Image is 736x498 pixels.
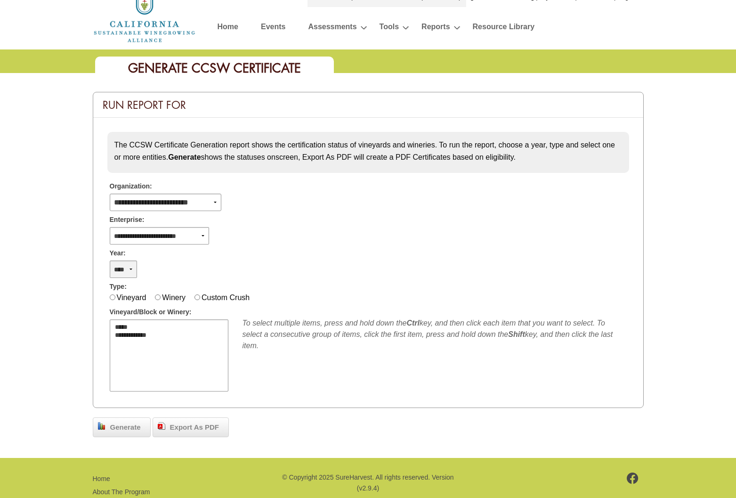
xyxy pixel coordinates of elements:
span: Enterprise: [110,215,145,225]
div: To select multiple items, press and hold down the key, and then click each item that you want to ... [243,318,627,351]
img: doc_pdf.png [158,422,165,430]
a: Home [218,20,238,37]
label: Winery [162,294,186,302]
span: Year: [110,248,126,258]
b: Shift [508,330,525,338]
a: About The Program [93,488,150,496]
label: Vineyard [117,294,146,302]
label: Custom Crush [202,294,250,302]
a: Tools [380,20,399,37]
p: The CCSW Certificate Generation report shows the certification status of vineyards and wineries. ... [114,139,622,163]
a: Home [93,475,110,482]
span: Export As PDF [165,422,224,433]
span: Organization: [110,181,152,191]
span: Generate CCSW Certificate [128,60,301,76]
a: Events [261,20,285,37]
a: Home [93,9,196,17]
div: Run Report For [93,92,643,118]
a: Assessments [308,20,356,37]
p: © Copyright 2025 SureHarvest. All rights reserved. Version (v2.9.4) [281,472,455,493]
span: Vineyard/Block or Winery: [110,307,192,317]
a: Generate [93,417,151,437]
img: footer-facebook.png [627,473,639,484]
a: Reports [421,20,450,37]
span: Generate [105,422,146,433]
strong: Generate [168,153,201,161]
img: chart_bar.png [98,422,105,430]
a: Export As PDF [153,417,229,437]
b: Ctrl [406,319,420,327]
a: Resource Library [473,20,535,37]
span: Type: [110,282,127,292]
